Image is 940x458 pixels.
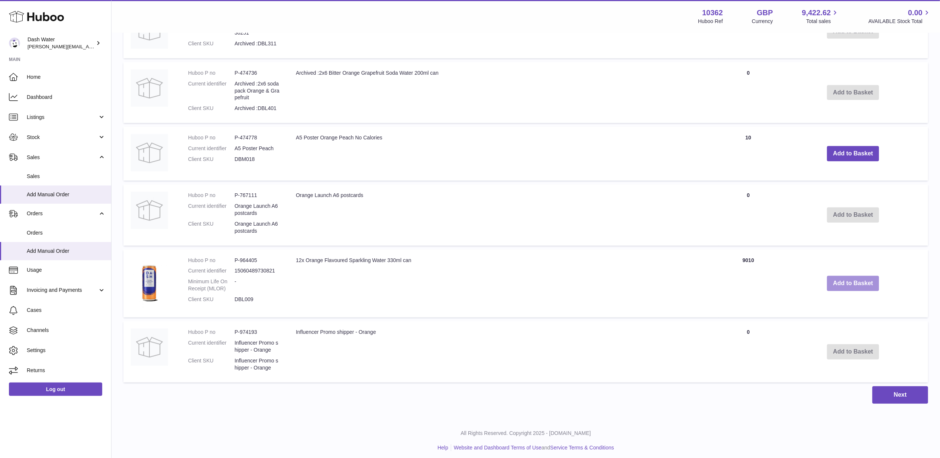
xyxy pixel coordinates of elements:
span: Invoicing and Payments [27,287,98,294]
dd: Archived :DBL401 [235,105,281,112]
span: Returns [27,367,106,374]
dd: Orange Launch A6 postcards [235,220,281,235]
dt: Huboo P no [188,134,235,141]
dd: 15060489730821 [235,267,281,274]
a: Log out [9,383,102,396]
dd: Archived :2x6 soda pack Orange & Grapefruit [235,80,281,101]
img: james@dash-water.com [9,38,20,49]
img: A5 Poster Orange Peach No Calories [131,134,168,171]
a: Service Terms & Conditions [550,445,614,451]
span: 0.00 [908,8,923,18]
dt: Huboo P no [188,329,235,336]
dt: Client SKU [188,105,235,112]
dt: Current identifier [188,267,235,274]
span: Total sales [806,18,839,25]
dt: Current identifier [188,145,235,152]
td: 0 [718,62,778,123]
dt: Huboo P no [188,192,235,199]
td: Influencer Promo shipper - Orange [288,321,718,382]
span: Orders [27,229,106,236]
div: Currency [752,18,773,25]
span: Channels [27,327,106,334]
img: Influencer Promo shipper - Orange [131,329,168,366]
img: Orange Launch A6 postcards [131,192,168,229]
td: 0 [718,184,778,245]
td: Archived :2x6 Bitter Orange Grapefruit Soda Water 200ml can [288,62,718,123]
a: 9,422.62 Total sales [802,8,840,25]
span: Sales [27,173,106,180]
dt: Minimum Life On Receipt (MLOR) [188,278,235,292]
dd: Influencer Promo shipper - Orange [235,339,281,354]
span: Add Manual Order [27,248,106,255]
img: 12x Orange Flavoured Sparkling Water 330ml can [131,257,168,309]
span: 9,422.62 [802,8,831,18]
dd: Influencer Promo shipper - Orange [235,357,281,371]
dd: Orange Launch A6 postcards [235,203,281,217]
button: Add to Basket [827,146,879,161]
dd: Archived :DBL311 [235,40,281,47]
a: Website and Dashboard Terms of Use [454,445,542,451]
dt: Client SKU [188,296,235,303]
td: 12x Orange Flavoured Sparkling Water 330ml can [288,249,718,318]
span: Settings [27,347,106,354]
dd: DBL009 [235,296,281,303]
dt: Client SKU [188,357,235,371]
div: Dash Water [28,36,94,50]
dd: DBM018 [235,156,281,163]
dt: Huboo P no [188,257,235,264]
span: Stock [27,134,98,141]
div: Huboo Ref [698,18,723,25]
span: Orders [27,210,98,217]
li: and [451,444,614,451]
span: [PERSON_NAME][EMAIL_ADDRESS][DOMAIN_NAME] [28,43,149,49]
td: A5 Poster Orange Peach No Calories [288,127,718,181]
td: Orange Launch A6 postcards [288,184,718,245]
dd: - [235,278,281,292]
dt: Current identifier [188,339,235,354]
span: Sales [27,154,98,161]
p: All Rights Reserved. Copyright 2025 - [DOMAIN_NAME] [117,430,934,437]
span: Dashboard [27,94,106,101]
dd: P-964405 [235,257,281,264]
strong: GBP [757,8,773,18]
strong: 10362 [702,8,723,18]
dt: Current identifier [188,80,235,101]
a: 0.00 AVAILABLE Stock Total [868,8,931,25]
dt: Client SKU [188,220,235,235]
dt: Client SKU [188,40,235,47]
span: Home [27,74,106,81]
dd: P-974193 [235,329,281,336]
dt: Client SKU [188,156,235,163]
dd: A5 Poster Peach [235,145,281,152]
button: Next [872,386,928,404]
span: Cases [27,307,106,314]
dd: P-474736 [235,70,281,77]
dd: P-474778 [235,134,281,141]
span: AVAILABLE Stock Total [868,18,931,25]
span: Listings [27,114,98,121]
span: Usage [27,267,106,274]
span: Add Manual Order [27,191,106,198]
img: Archived :2x6 Bitter Orange Grapefruit Soda Water 200ml can [131,70,168,107]
td: 0 [718,321,778,382]
dt: Current identifier [188,203,235,217]
a: Help [437,445,448,451]
dd: P-767111 [235,192,281,199]
dt: Huboo P no [188,70,235,77]
td: 9010 [718,249,778,318]
button: Add to Basket [827,276,879,291]
td: 10 [718,127,778,181]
